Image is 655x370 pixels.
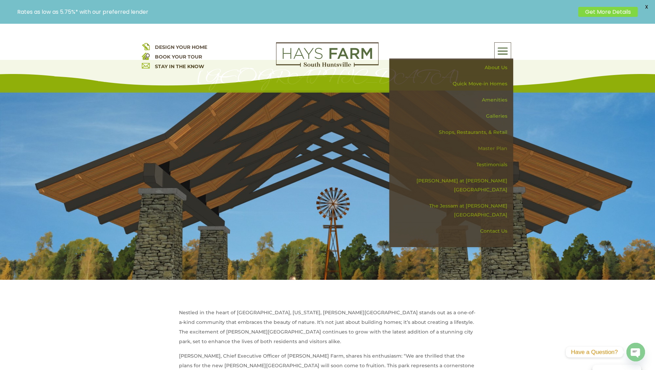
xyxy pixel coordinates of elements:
[276,62,379,68] a: hays farm homes huntsville development
[276,42,379,67] img: Logo
[394,223,513,239] a: Contact Us
[394,157,513,173] a: Testimonials
[17,9,575,15] p: Rates as low as 5.75%* with our preferred lender
[179,308,476,351] p: Nestled in the heart of [GEOGRAPHIC_DATA], [US_STATE], [PERSON_NAME][GEOGRAPHIC_DATA] stands out ...
[155,54,202,60] a: BOOK YOUR TOUR
[394,140,513,157] a: Master Plan
[578,7,638,17] a: Get More Details
[155,63,204,70] a: STAY IN THE KNOW
[155,44,207,50] a: DESIGN YOUR HOME
[142,42,150,50] img: design your home
[641,2,652,12] span: X
[394,173,513,198] a: [PERSON_NAME] at [PERSON_NAME][GEOGRAPHIC_DATA]
[142,52,150,60] img: book your home tour
[394,92,513,108] a: Amenities
[394,124,513,140] a: Shops, Restaurants, & Retail
[394,76,513,92] a: Quick Move-in Homes
[394,108,513,124] a: Galleries
[394,60,513,76] a: About Us
[394,198,513,223] a: The Jessam at [PERSON_NAME][GEOGRAPHIC_DATA]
